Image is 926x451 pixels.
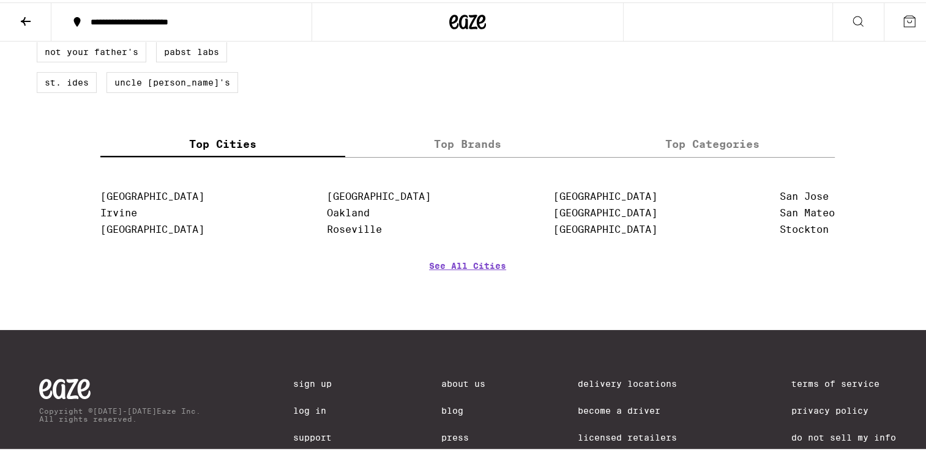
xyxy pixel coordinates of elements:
a: Log In [293,403,348,413]
label: Not Your Father's [37,39,146,60]
a: Terms of Service [791,376,896,386]
a: [GEOGRAPHIC_DATA] [100,221,204,233]
div: tabs [100,128,835,155]
a: [GEOGRAPHIC_DATA] [553,205,657,216]
a: Licensed Retailers [578,430,699,440]
a: Roseville [327,221,382,233]
a: See All Cities [429,258,506,304]
a: [GEOGRAPHIC_DATA] [553,188,657,200]
a: Do Not Sell My Info [791,430,896,440]
a: Become a Driver [578,403,699,413]
a: Oakland [327,205,370,216]
label: Top Categories [590,128,835,155]
a: San Jose [780,188,829,200]
a: Delivery Locations [578,376,699,386]
a: Sign Up [293,376,348,386]
label: Top Cities [100,128,345,155]
a: Press [441,430,485,440]
a: Stockton [780,221,829,233]
span: Hi. Need any help? [7,9,88,18]
a: Blog [441,403,485,413]
label: Uncle [PERSON_NAME]'s [106,70,238,90]
label: Pabst Labs [156,39,227,60]
p: Copyright © [DATE]-[DATE] Eaze Inc. All rights reserved. [39,405,201,420]
label: Top Brands [345,128,590,155]
a: Support [293,430,348,440]
a: [GEOGRAPHIC_DATA] [100,188,204,200]
a: Privacy Policy [791,403,896,413]
a: [GEOGRAPHIC_DATA] [327,188,431,200]
a: Irvine [100,205,137,216]
label: St. Ides [37,70,97,90]
a: About Us [441,376,485,386]
a: San Mateo [780,205,835,216]
a: [GEOGRAPHIC_DATA] [553,221,657,233]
